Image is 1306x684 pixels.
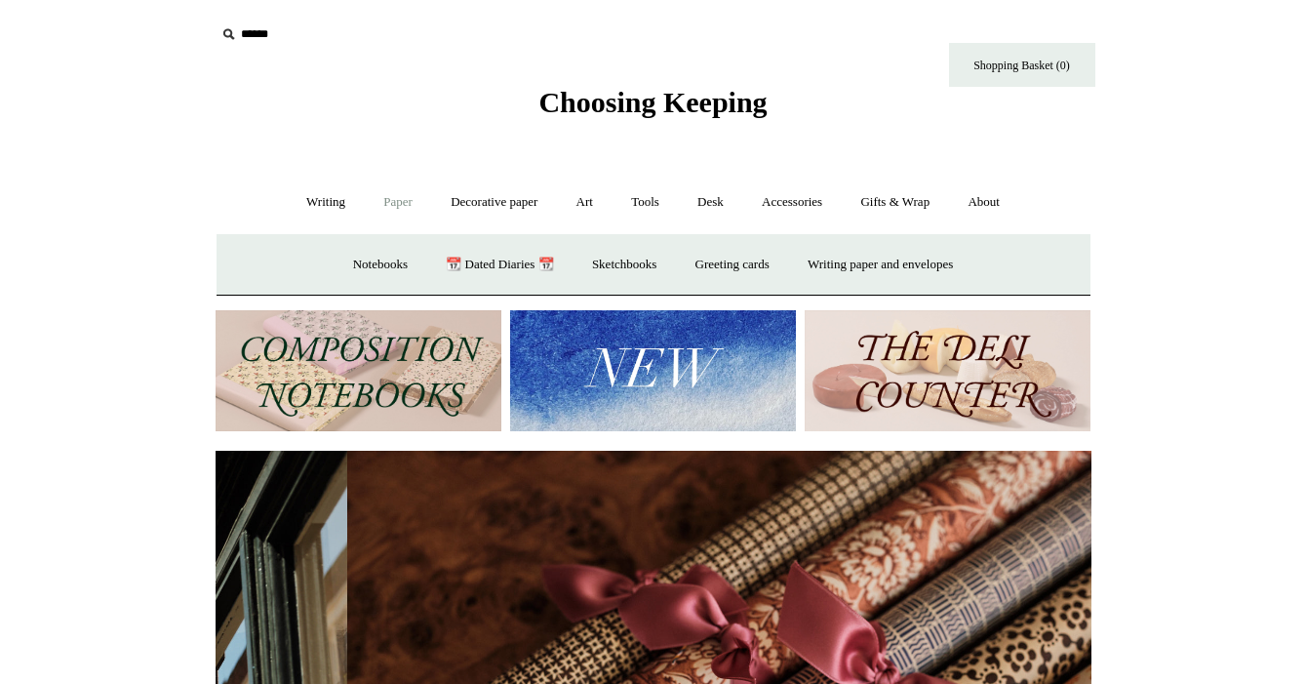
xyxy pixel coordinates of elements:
a: Accessories [744,177,840,228]
a: Paper [366,177,430,228]
a: About [950,177,1017,228]
a: Tools [613,177,677,228]
a: Desk [680,177,741,228]
img: 202302 Composition ledgers.jpg__PID:69722ee6-fa44-49dd-a067-31375e5d54ec [216,310,501,432]
a: Choosing Keeping [538,101,767,115]
a: Shopping Basket (0) [949,43,1095,87]
img: The Deli Counter [805,310,1090,432]
a: Decorative paper [433,177,555,228]
span: Choosing Keeping [538,86,767,118]
a: Art [559,177,611,228]
a: Sketchbooks [574,239,674,291]
a: Writing [289,177,363,228]
a: Writing paper and envelopes [790,239,970,291]
a: Greeting cards [678,239,787,291]
a: Gifts & Wrap [843,177,947,228]
a: 📆 Dated Diaries 📆 [428,239,571,291]
a: Notebooks [336,239,425,291]
img: New.jpg__PID:f73bdf93-380a-4a35-bcfe-7823039498e1 [510,310,796,432]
